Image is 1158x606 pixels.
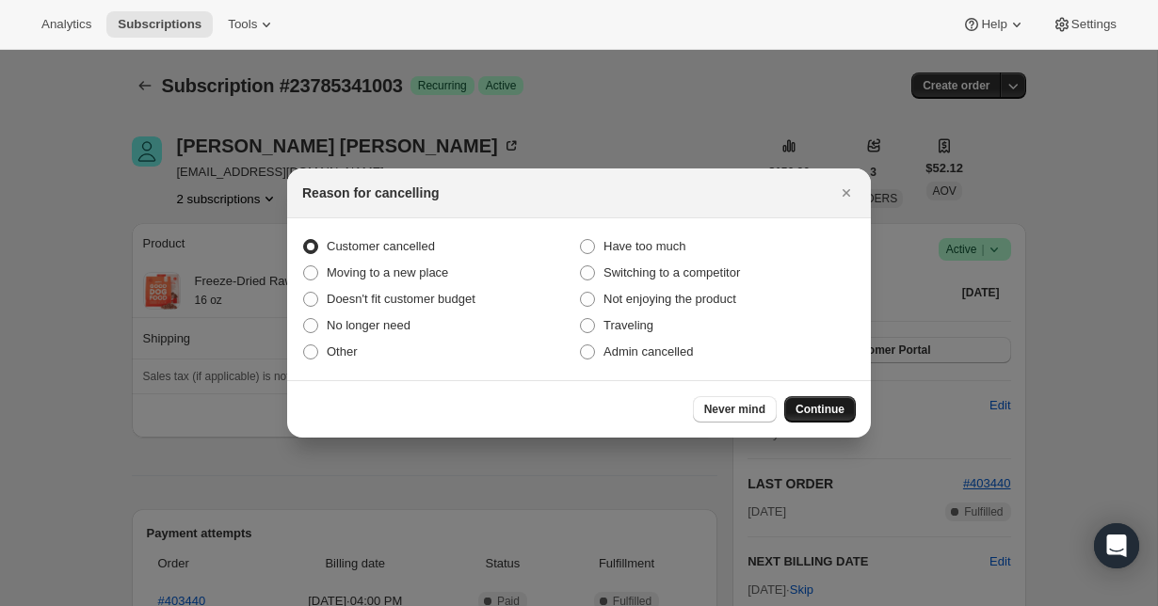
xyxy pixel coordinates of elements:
[1071,17,1117,32] span: Settings
[327,318,410,332] span: No longer need
[1094,523,1139,568] div: Open Intercom Messenger
[106,11,213,38] button: Subscriptions
[30,11,103,38] button: Analytics
[833,180,860,206] button: Close
[693,396,777,423] button: Never mind
[228,17,257,32] span: Tools
[118,17,201,32] span: Subscriptions
[327,344,358,359] span: Other
[217,11,287,38] button: Tools
[327,265,448,279] span: Moving to a new place
[784,396,856,423] button: Continue
[327,292,475,306] span: Doesn't fit customer budget
[302,183,439,202] h2: Reason for cancelling
[603,344,693,359] span: Admin cancelled
[603,239,685,253] span: Have too much
[796,402,844,417] span: Continue
[704,402,765,417] span: Never mind
[41,17,91,32] span: Analytics
[1041,11,1128,38] button: Settings
[603,292,736,306] span: Not enjoying the product
[327,239,435,253] span: Customer cancelled
[603,318,653,332] span: Traveling
[951,11,1037,38] button: Help
[603,265,740,279] span: Switching to a competitor
[981,17,1006,32] span: Help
